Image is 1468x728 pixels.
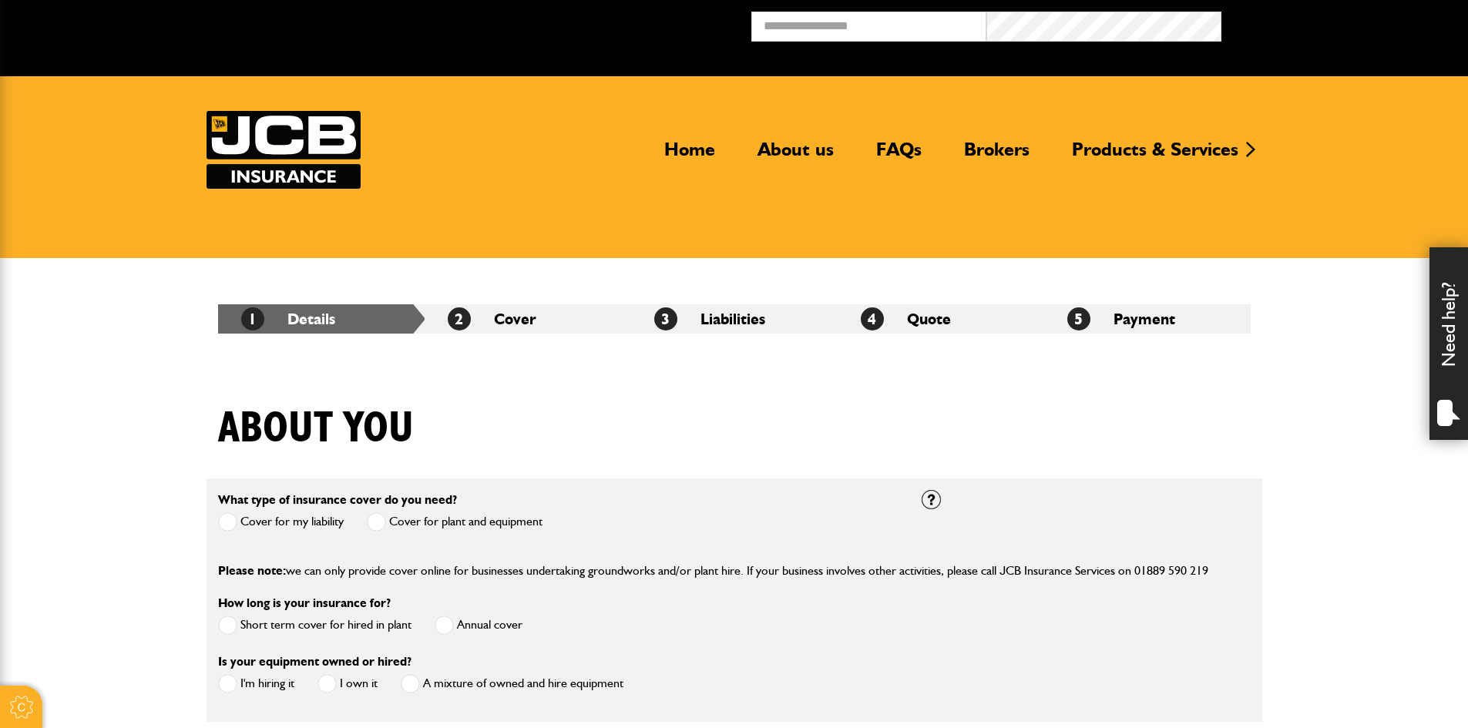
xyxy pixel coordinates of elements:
div: Need help? [1429,247,1468,440]
label: Is your equipment owned or hired? [218,656,412,668]
label: How long is your insurance for? [218,597,391,609]
li: Cover [425,304,631,334]
span: 3 [654,307,677,330]
li: Details [218,304,425,334]
label: I'm hiring it [218,674,294,693]
h1: About you [218,403,414,455]
a: About us [746,138,845,173]
label: Short term cover for hired in plant [218,616,412,635]
p: we can only provide cover online for businesses undertaking groundworks and/or plant hire. If you... [218,561,1251,581]
li: Payment [1044,304,1251,334]
a: Brokers [952,138,1041,173]
a: JCB Insurance Services [207,111,361,189]
label: I own it [317,674,378,693]
label: Annual cover [435,616,522,635]
li: Liabilities [631,304,838,334]
label: What type of insurance cover do you need? [218,494,457,506]
a: FAQs [865,138,933,173]
label: Cover for plant and equipment [367,512,543,532]
button: Broker Login [1221,12,1456,35]
span: 1 [241,307,264,330]
span: 4 [861,307,884,330]
a: Home [653,138,727,173]
span: Please note: [218,563,286,578]
img: JCB Insurance Services logo [207,111,361,189]
a: Products & Services [1060,138,1250,173]
span: 5 [1067,307,1090,330]
label: A mixture of owned and hire equipment [401,674,623,693]
span: 2 [448,307,471,330]
label: Cover for my liability [218,512,344,532]
li: Quote [838,304,1044,334]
